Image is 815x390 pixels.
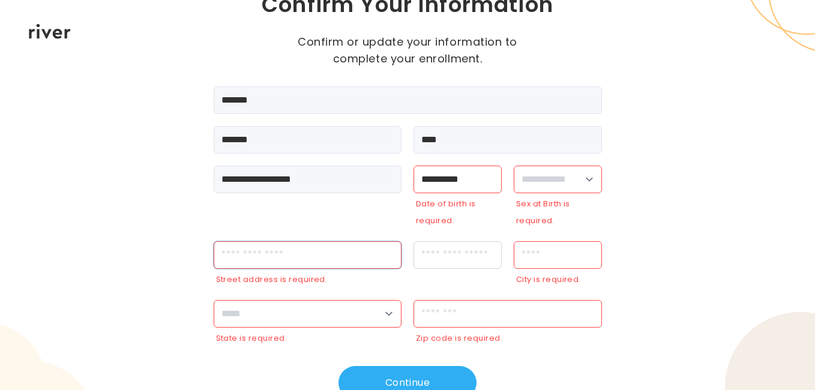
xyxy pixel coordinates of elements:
[216,271,402,288] div: Street address is required.
[416,196,502,229] div: Date of birth is required.
[514,241,602,269] input: city
[214,241,402,269] input: streetAddress
[414,126,602,154] input: lastName
[214,86,602,114] input: employeeId
[214,166,402,193] input: email
[214,126,402,154] input: firstName
[516,196,602,229] div: Sex at Birth is required.
[272,34,543,67] p: Confirm or update your information to complete your enrollment.
[516,271,602,288] div: City is required.
[416,330,602,347] div: Zip code is required.
[414,241,502,269] input: apt
[216,330,402,347] div: State is required.
[414,300,602,328] input: zipCode
[414,166,502,193] input: dateOfBirth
